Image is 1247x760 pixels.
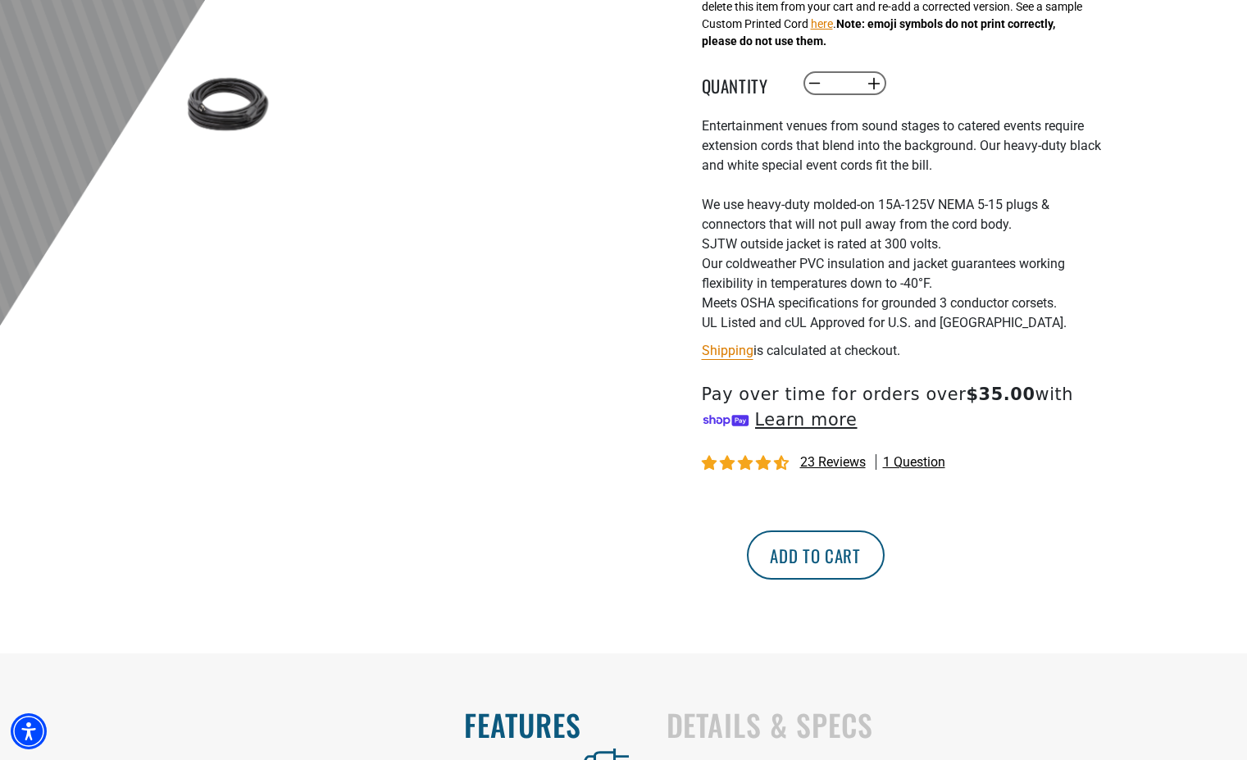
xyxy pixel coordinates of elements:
[702,339,1104,362] div: is calculated at checkout.
[702,116,1104,333] div: Entertainment venues from sound stages to catered events require extension cords that blend into ...
[34,708,581,742] h2: Features
[702,254,1104,294] li: Our coldweather PVC insulation and jacket guarantees working flexibility in temperatures down to ...
[747,530,885,580] button: Add to cart
[702,343,753,358] a: Shipping
[811,16,833,33] button: here
[702,456,792,471] span: 4.70 stars
[702,195,1104,234] li: We use heavy-duty molded-on 15A-125V NEMA 5-15 plugs & connectors that will not pull away from th...
[702,313,1104,333] li: UL Listed and cUL Approved for U.S. and [GEOGRAPHIC_DATA].
[800,454,866,470] span: 23 reviews
[702,73,784,94] label: Quantity
[11,713,47,749] div: Accessibility Menu
[180,57,275,152] img: black
[702,294,1104,313] li: Meets OSHA specifications for grounded 3 conductor corsets.
[702,17,1055,48] strong: Note: emoji symbols do not print correctly, please do not use them.
[702,234,1104,254] li: SJTW outside jacket is rated at 300 volts.
[667,708,1213,742] h2: Details & Specs
[883,453,945,471] span: 1 question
